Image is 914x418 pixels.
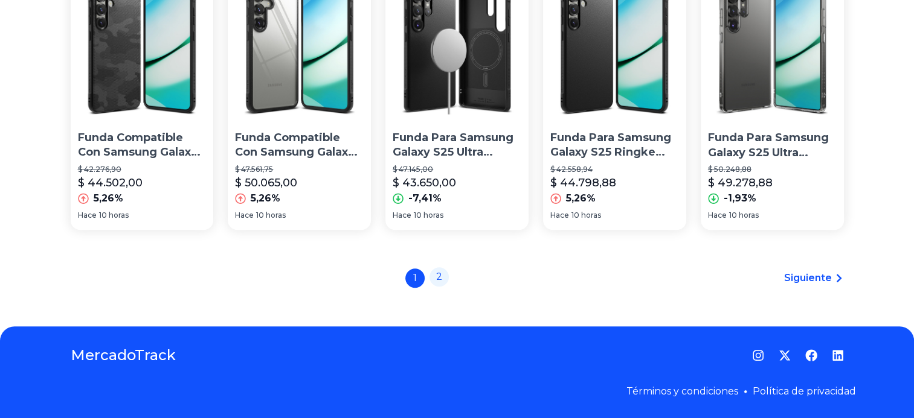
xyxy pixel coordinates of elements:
[430,267,449,287] a: 2
[99,211,129,220] span: 10 horas
[78,130,207,160] p: Funda Compatible Con Samsung Galaxy S25 Ringke Onyx Design
[235,165,364,174] p: $ 47.561,75
[752,349,764,361] a: Instagram
[571,211,601,220] span: 10 horas
[550,211,569,220] span: Hace
[235,211,254,220] span: Hace
[71,346,176,365] a: MercadoTrack
[78,174,143,191] p: $ 44.502,00
[78,211,97,220] span: Hace
[708,165,837,174] p: $ 50.248,88
[94,191,123,206] p: 5,26%
[393,174,456,191] p: $ 43.650,00
[729,211,759,220] span: 10 horas
[408,191,442,206] p: -7,41%
[414,211,443,220] span: 10 horas
[235,130,364,160] p: Funda Compatible Con Samsung Galaxy S25 Ringke Fusion Bold
[784,271,844,285] a: Siguiente
[708,211,727,220] span: Hace
[753,385,856,397] a: Política de privacidad
[550,165,679,174] p: $ 42.558,94
[393,130,521,160] p: Funda Para Samsung Galaxy S25 Ultra Ringke Onyx Magnetic
[566,191,596,206] p: 5,26%
[724,191,756,206] p: -1,93%
[235,174,297,191] p: $ 50.065,00
[393,165,521,174] p: $ 47.145,00
[708,174,773,191] p: $ 49.278,88
[393,211,411,220] span: Hace
[779,349,791,361] a: Twitter
[251,191,280,206] p: 5,26%
[626,385,738,397] a: Términos y condiciones
[708,130,837,160] p: Funda Para Samsung Galaxy S25 Ultra Ringke Fusion Matte Clea
[805,349,817,361] a: Facebook
[832,349,844,361] a: LinkedIn
[550,130,679,160] p: Funda Para Samsung Galaxy S25 Ringke Onyx Black
[256,211,286,220] span: 10 horas
[784,271,832,285] span: Siguiente
[550,174,616,191] p: $ 44.798,88
[78,165,207,174] p: $ 42.276,90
